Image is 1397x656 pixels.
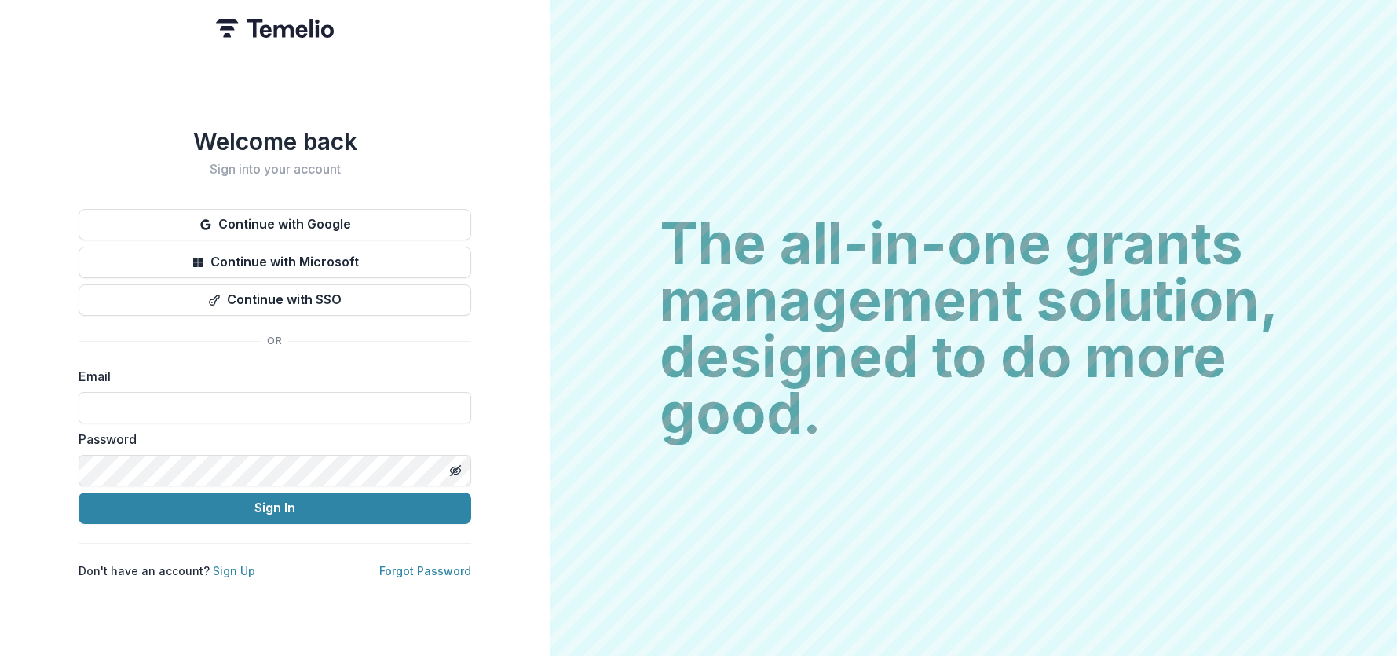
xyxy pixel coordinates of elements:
[79,127,471,156] h1: Welcome back
[216,19,334,38] img: Temelio
[79,209,471,240] button: Continue with Google
[443,458,468,483] button: Toggle password visibility
[79,247,471,278] button: Continue with Microsoft
[79,563,255,579] p: Don't have an account?
[79,162,471,177] h2: Sign into your account
[379,564,471,577] a: Forgot Password
[213,564,255,577] a: Sign Up
[79,367,462,386] label: Email
[79,493,471,524] button: Sign In
[79,430,462,449] label: Password
[79,284,471,316] button: Continue with SSO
